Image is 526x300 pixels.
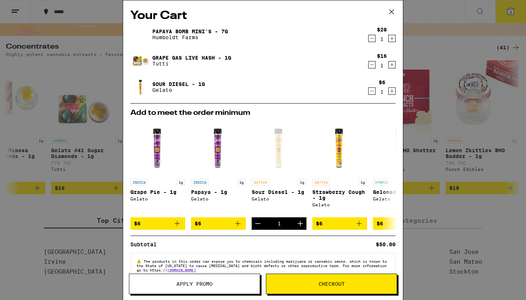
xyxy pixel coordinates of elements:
h2: Add to meet the order minimum [130,109,396,117]
div: Gelato [312,202,367,207]
p: Strawberry Cough - 1g [312,189,367,201]
button: Increment [294,217,306,230]
div: 1 [377,36,387,42]
a: Grape Gas Live Hash - 1g [152,55,231,61]
a: Open page for Grape Pie - 1g from Gelato [130,120,185,217]
button: Add to bag [312,217,367,230]
span: $6 [377,221,383,226]
a: Open page for Strawberry Cough - 1g from Gelato [312,120,367,217]
span: Apply Promo [176,281,213,286]
img: Sour Diesel - 1g [130,77,151,97]
p: Sour Diesel - 1g [252,189,306,195]
button: Decrement [368,61,376,68]
div: $50.00 [376,242,396,247]
p: 1g [298,179,306,185]
img: Gelato - Papaya - 1g [191,120,246,175]
span: The products in this order can expose you to chemicals including marijuana or cannabis smoke, whi... [137,259,387,272]
img: Grape Gas Live Hash - 1g [130,50,151,71]
button: Increment [388,87,396,95]
p: SATIVA [312,179,330,185]
button: Decrement [252,217,264,230]
a: Open page for Gelonade - 1g from Gelato [373,120,428,217]
p: Tutti [152,61,231,67]
button: Add to bag [130,217,185,230]
div: $6 [379,79,385,85]
button: Checkout [266,274,397,294]
img: Papaya Bomb Mini's - 7g [130,24,151,45]
span: $6 [134,221,141,226]
h2: Your Cart [130,8,396,24]
div: Gelato [191,196,246,201]
a: Open page for Sour Diesel - 1g from Gelato [252,120,306,217]
p: 1g [176,179,185,185]
div: $28 [377,27,387,33]
div: 1 [377,63,387,68]
div: Gelato [130,196,185,201]
button: Add to bag [373,217,428,230]
button: Add to bag [191,217,246,230]
span: $6 [316,221,323,226]
span: $6 [195,221,201,226]
div: Subtotal [130,242,162,247]
a: Papaya Bomb Mini's - 7g [152,29,228,34]
button: Increment [388,35,396,42]
div: $16 [377,53,387,59]
button: Apply Promo [129,274,260,294]
button: Increment [388,61,396,68]
p: HYBRID [373,179,390,185]
span: Hi. Need any help? [4,5,53,11]
a: [DOMAIN_NAME] [167,268,196,272]
p: SATIVA [252,179,269,185]
button: Decrement [368,87,376,95]
a: Sour Diesel - 1g [152,81,205,87]
span: Checkout [319,281,345,286]
p: Gelato [152,87,205,93]
p: 1g [237,179,246,185]
a: Open page for Papaya - 1g from Gelato [191,120,246,217]
div: 1 [379,89,385,95]
p: Humboldt Farms [152,34,228,40]
img: Gelato - Strawberry Cough - 1g [312,120,367,175]
p: 1g [358,179,367,185]
div: 1 [278,221,281,226]
div: Gelato [373,196,428,201]
span: ⚠️ [137,259,144,263]
p: Grape Pie - 1g [130,189,185,195]
p: Gelonade - 1g [373,189,428,195]
div: Gelato [252,196,306,201]
img: Gelato - Gelonade - 1g [373,120,428,175]
p: INDICA [191,179,209,185]
button: Decrement [368,35,376,42]
img: Gelato - Grape Pie - 1g [130,120,185,175]
p: Papaya - 1g [191,189,246,195]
